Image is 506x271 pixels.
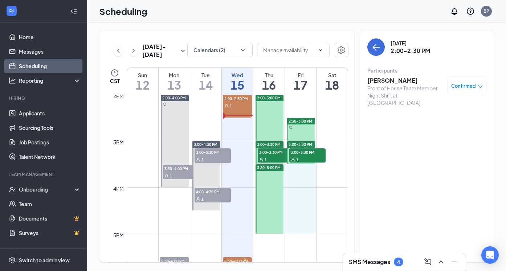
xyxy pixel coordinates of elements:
[201,197,204,202] span: 1
[258,148,294,156] span: 3:00-3:30 PM
[367,67,486,74] div: Participants
[19,226,81,240] a: SurveysCrown
[127,71,158,79] div: Sun
[265,157,267,162] span: 1
[289,148,326,156] span: 3:00-3:30 PM
[19,77,81,84] div: Reporting
[201,157,204,162] span: 1
[291,157,295,162] svg: User
[129,45,138,56] button: ChevronRight
[190,71,221,79] div: Tue
[478,84,483,89] span: down
[115,46,122,55] svg: ChevronLeft
[451,82,476,90] span: Confirmed
[19,149,81,164] a: Talent Network
[19,135,81,149] a: Job Postings
[239,46,246,54] svg: ChevronDown
[9,95,79,101] div: Hiring
[223,257,252,264] span: 5:30-6:00 PM
[99,5,147,17] h1: Scheduling
[397,259,400,265] div: 4
[230,103,232,108] span: 1
[223,95,252,102] span: 2:00-2:30 PM
[289,126,293,129] svg: Sync
[159,71,190,79] div: Mon
[367,85,444,106] div: Front of House Team Member Night Shift at [GEOGRAPHIC_DATA]
[9,186,16,193] svg: UserCheck
[187,43,253,57] button: Calendars (2)ChevronDown
[253,71,285,79] div: Thu
[317,79,348,91] h1: 18
[19,211,81,226] a: DocumentsCrown
[19,106,81,120] a: Applicants
[19,30,81,44] a: Home
[19,59,81,73] a: Scheduling
[127,79,158,91] h1: 12
[285,71,316,79] div: Fri
[195,148,231,156] span: 3:00-3:30 PM
[391,47,430,55] h3: 2:00-2:30 PM
[9,77,16,84] svg: Analysis
[334,43,348,57] button: Settings
[337,46,346,54] svg: Settings
[285,79,316,91] h1: 17
[163,165,199,172] span: 3:30-4:00 PM
[224,104,229,108] svg: User
[170,173,172,178] span: 1
[112,138,125,146] div: 3pm
[448,256,460,268] button: Minimize
[19,44,81,59] a: Messages
[222,71,253,79] div: Wed
[110,69,119,77] svg: Clock
[112,185,125,193] div: 4pm
[190,68,221,95] a: October 14, 2025
[424,258,432,266] svg: ComposeMessage
[317,71,348,79] div: Sat
[162,95,186,100] span: 2:00-4:00 PM
[483,8,489,14] div: BP
[160,257,189,264] span: 5:30-6:00 PM
[159,68,190,95] a: October 13, 2025
[422,256,434,268] button: ComposeMessage
[318,47,323,53] svg: ChevronDown
[9,256,16,264] svg: Settings
[127,68,158,95] a: October 12, 2025
[367,77,444,85] h3: [PERSON_NAME]
[164,174,169,178] svg: User
[179,46,187,55] svg: SmallChevronDown
[257,142,281,147] span: 3:00-3:30 PM
[190,79,221,91] h1: 14
[19,256,70,264] div: Switch to admin view
[112,92,125,100] div: 2pm
[19,120,81,135] a: Sourcing Tools
[391,40,430,47] div: [DATE]
[8,7,15,15] svg: WorkstreamLogo
[437,258,445,266] svg: ChevronUp
[195,188,231,195] span: 4:00-4:30 PM
[222,68,253,95] a: October 15, 2025
[130,46,137,55] svg: ChevronRight
[289,142,312,147] span: 3:00-3:30 PM
[296,157,298,162] span: 1
[263,46,315,54] input: Manage availability
[317,68,348,95] a: October 18, 2025
[142,43,179,59] h3: [DATE] - [DATE]
[70,8,77,15] svg: Collapse
[285,68,316,95] a: October 17, 2025
[367,38,385,56] button: back-button
[334,43,348,59] a: Settings
[9,171,79,177] div: Team Management
[372,43,380,52] svg: ArrowLeft
[257,165,281,170] span: 3:30-5:00 PM
[253,79,285,91] h1: 16
[466,7,475,16] svg: QuestionInfo
[481,246,499,264] div: Open Intercom Messenger
[19,197,81,211] a: Team
[450,258,458,266] svg: Minimize
[259,157,264,162] svg: User
[257,95,281,100] span: 2:00-3:00 PM
[163,102,166,106] svg: Sync
[222,79,253,91] h1: 15
[19,186,75,193] div: Onboarding
[110,77,120,85] span: CST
